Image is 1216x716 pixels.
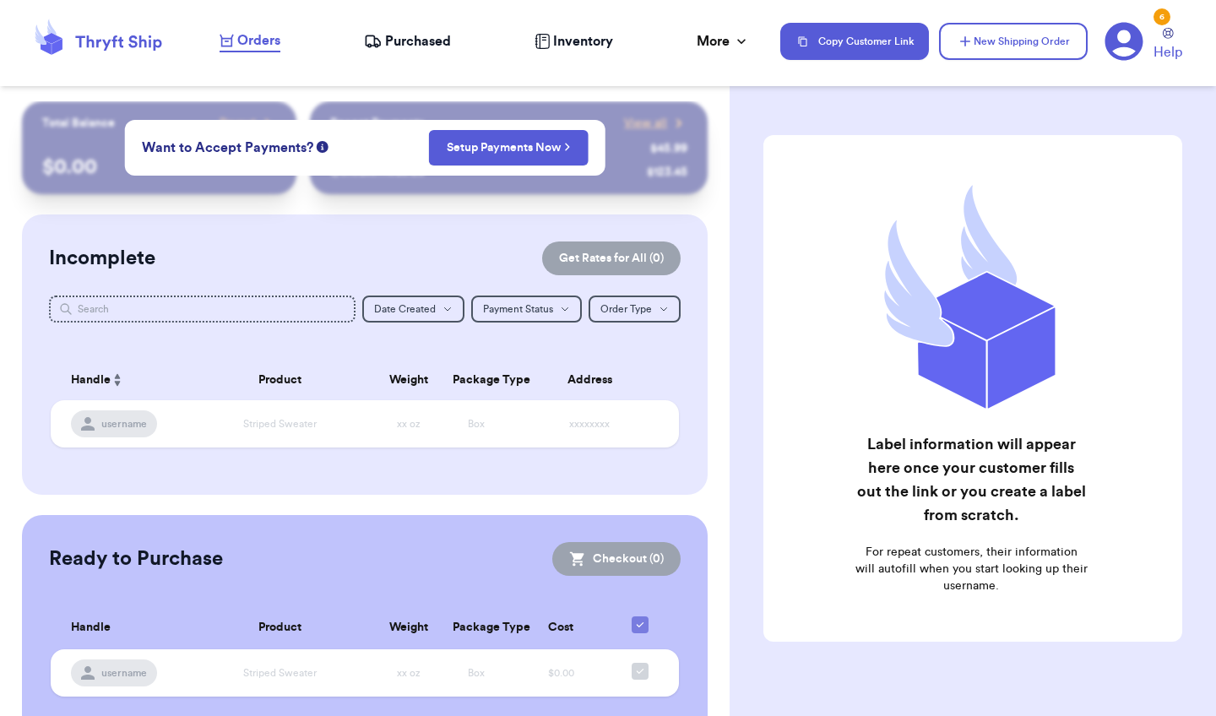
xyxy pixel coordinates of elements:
h2: Label information will appear here once your customer fills out the link or you create a label fr... [855,432,1088,527]
div: $ 45.99 [650,140,687,157]
button: Date Created [362,296,464,323]
span: Inventory [553,31,613,52]
span: Striped Sweater [243,419,317,429]
span: $0.00 [548,668,574,678]
th: Weight [375,606,442,649]
span: username [101,417,147,431]
span: xx oz [397,668,421,678]
h2: Ready to Purchase [49,545,223,572]
h2: Incomplete [49,245,155,272]
div: 6 [1154,8,1170,25]
span: Payment Status [483,304,553,314]
span: Orders [237,30,280,51]
a: Purchased [364,31,451,52]
a: View all [624,115,687,132]
span: username [101,666,147,680]
a: Payout [220,115,276,132]
button: Get Rates for All (0) [542,241,681,275]
span: Help [1154,42,1182,62]
a: 6 [1105,22,1143,61]
p: For repeat customers, their information will autofill when you start looking up their username. [855,544,1088,594]
span: Handle [71,372,111,389]
span: xx oz [397,419,421,429]
span: Payout [220,115,256,132]
th: Address [510,360,679,400]
p: Recent Payments [330,115,424,132]
span: View all [624,115,667,132]
span: Box [468,668,485,678]
span: Purchased [385,31,451,52]
span: Date Created [374,304,436,314]
span: xxxxxxxx [569,419,610,429]
button: Setup Payments Now [429,130,589,165]
th: Cost [510,606,611,649]
span: Box [468,419,485,429]
th: Package Type [442,606,510,649]
button: Checkout (0) [552,542,681,576]
span: Order Type [600,304,652,314]
input: Search [49,296,356,323]
button: Order Type [589,296,681,323]
th: Package Type [442,360,510,400]
p: Total Balance [42,115,115,132]
p: $ 0.00 [42,154,276,181]
button: Payment Status [471,296,582,323]
button: Copy Customer Link [780,23,929,60]
button: New Shipping Order [939,23,1088,60]
a: Setup Payments Now [447,139,571,156]
span: Handle [71,619,111,637]
th: Weight [375,360,442,400]
div: $ 123.45 [647,164,687,181]
div: More [697,31,750,52]
th: Product [186,360,375,400]
span: Want to Accept Payments? [142,138,313,158]
th: Product [186,606,375,649]
a: Orders [220,30,280,52]
span: Striped Sweater [243,668,317,678]
a: Inventory [535,31,613,52]
a: Help [1154,28,1182,62]
button: Sort ascending [111,370,124,390]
